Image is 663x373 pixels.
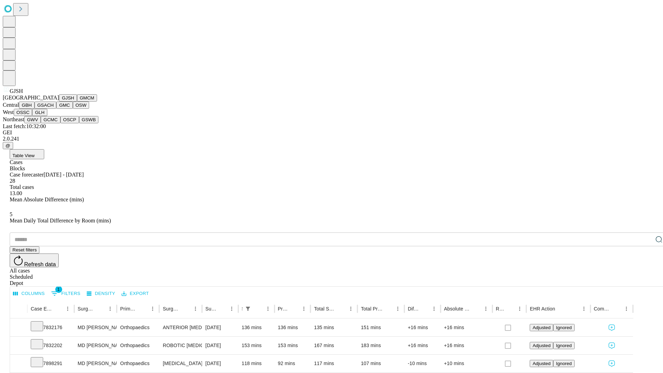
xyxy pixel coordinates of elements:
[408,319,437,336] div: +16 mins
[346,304,356,314] button: Menu
[444,306,471,312] div: Absolute Difference
[120,306,137,312] div: Primary Service
[41,116,60,123] button: GCMC
[44,172,84,178] span: [DATE] - [DATE]
[553,342,574,349] button: Ignored
[10,178,15,184] span: 28
[10,246,39,254] button: Reset filters
[191,304,200,314] button: Menu
[31,337,71,354] div: 7832202
[181,304,191,314] button: Sort
[78,355,113,372] div: MD [PERSON_NAME] [PERSON_NAME]
[383,304,393,314] button: Sort
[496,306,505,312] div: Resolved in EHR
[278,355,307,372] div: 92 mins
[3,109,14,115] span: West
[420,304,429,314] button: Sort
[532,325,550,330] span: Adjusted
[314,319,354,336] div: 135 mins
[163,319,198,336] div: ANTERIOR [MEDICAL_DATA] TOTAL HIP
[622,304,631,314] button: Menu
[227,304,237,314] button: Menu
[3,95,59,101] span: [GEOGRAPHIC_DATA]
[32,109,47,116] button: GLH
[556,343,571,348] span: Ignored
[505,304,515,314] button: Sort
[77,94,97,102] button: GMCM
[11,288,47,299] button: Select columns
[361,355,401,372] div: 107 mins
[361,306,383,312] div: Total Predicted Duration
[24,116,41,123] button: GWV
[532,361,550,366] span: Adjusted
[217,304,227,314] button: Sort
[60,116,79,123] button: OSCP
[314,306,336,312] div: Total Scheduled Duration
[361,319,401,336] div: 151 mins
[556,361,571,366] span: Ignored
[163,337,198,354] div: ROBOTIC [MEDICAL_DATA] KNEE TOTAL
[120,337,156,354] div: Orthopaedics
[205,337,235,354] div: [DATE]
[138,304,148,314] button: Sort
[278,337,307,354] div: 153 mins
[278,319,307,336] div: 136 mins
[105,304,115,314] button: Menu
[12,247,37,252] span: Reset filters
[243,304,253,314] button: Show filters
[31,306,52,312] div: Case Epic Id
[14,109,32,116] button: OSSC
[3,142,13,149] button: @
[13,340,24,352] button: Expand
[205,355,235,372] div: [DATE]
[530,324,553,331] button: Adjusted
[253,304,263,314] button: Sort
[19,102,35,109] button: GBH
[120,288,151,299] button: Export
[163,306,180,312] div: Surgery Name
[31,355,71,372] div: 7898291
[3,116,24,122] span: Northeast
[49,288,82,299] button: Show filters
[314,337,354,354] div: 167 mins
[53,304,63,314] button: Sort
[3,123,46,129] span: Last fetch: 10:32:00
[408,355,437,372] div: -10 mins
[55,286,62,293] span: 1
[530,306,555,312] div: EHR Action
[56,102,73,109] button: GMC
[530,360,553,367] button: Adjusted
[120,319,156,336] div: Orthopaedics
[10,218,111,223] span: Mean Daily Total Difference by Room (mins)
[148,304,157,314] button: Menu
[12,153,35,158] span: Table View
[314,355,354,372] div: 117 mins
[31,319,71,336] div: 7832176
[79,116,99,123] button: GSWB
[13,358,24,370] button: Expand
[471,304,481,314] button: Sort
[444,337,489,354] div: +16 mins
[78,306,95,312] div: Surgeon Name
[10,88,23,94] span: GJSH
[594,306,611,312] div: Comments
[10,184,34,190] span: Total cases
[553,360,574,367] button: Ignored
[553,324,574,331] button: Ignored
[530,342,553,349] button: Adjusted
[163,355,198,372] div: [MEDICAL_DATA] MEDIAL AND LATERAL MENISCECTOMY
[63,304,73,314] button: Menu
[3,136,660,142] div: 2.0.241
[3,102,19,108] span: Central
[10,190,22,196] span: 13.00
[78,319,113,336] div: MD [PERSON_NAME] [PERSON_NAME]
[10,149,44,159] button: Table View
[13,322,24,334] button: Expand
[78,337,113,354] div: MD [PERSON_NAME] [PERSON_NAME]
[205,319,235,336] div: [DATE]
[242,319,271,336] div: 136 mins
[579,304,589,314] button: Menu
[96,304,105,314] button: Sort
[263,304,273,314] button: Menu
[6,143,10,148] span: @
